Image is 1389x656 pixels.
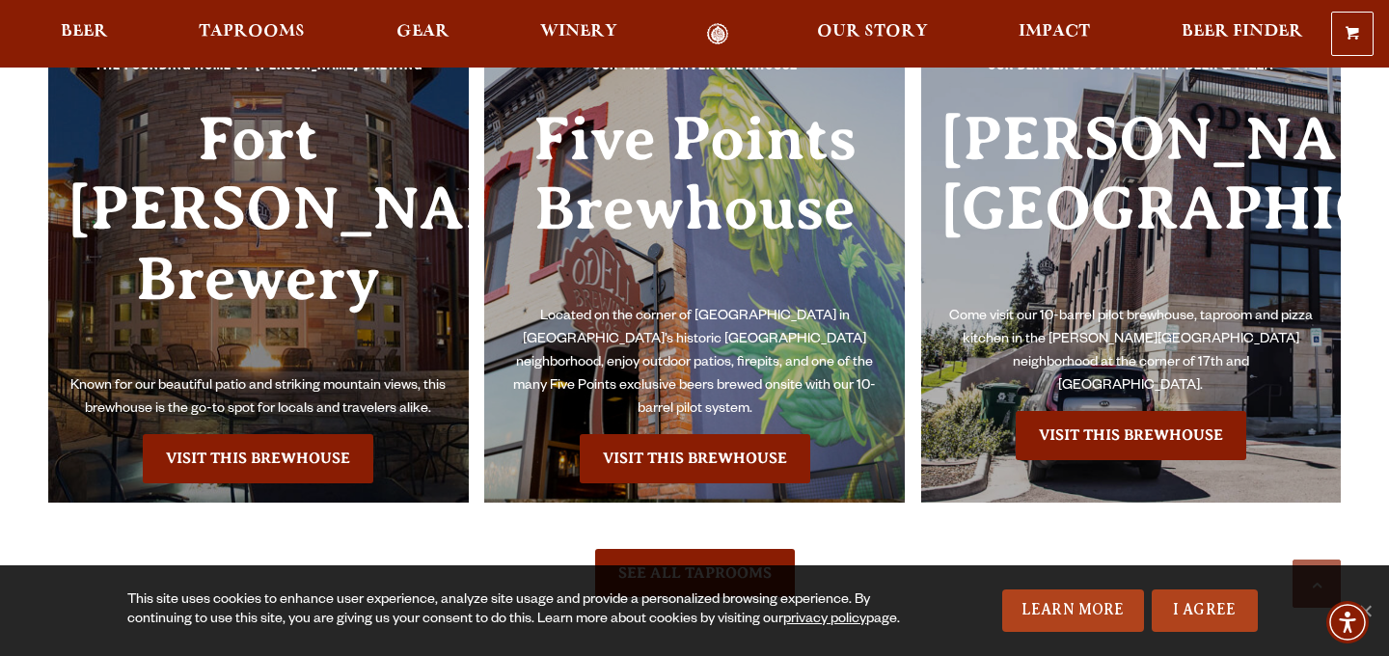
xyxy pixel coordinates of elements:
[1169,23,1316,45] a: Beer Finder
[1019,24,1090,40] span: Impact
[384,23,462,45] a: Gear
[61,24,108,40] span: Beer
[595,549,795,597] a: See All Taprooms
[817,24,928,40] span: Our Story
[1152,589,1258,632] a: I Agree
[1002,589,1144,632] a: Learn More
[1182,24,1303,40] span: Beer Finder
[143,434,373,482] a: Visit the Fort Collin's Brewery & Taproom
[186,23,317,45] a: Taprooms
[68,104,449,375] h3: Fort [PERSON_NAME] Brewery
[580,434,810,482] a: Visit the Five Points Brewhouse
[504,56,885,91] p: Our First Denver Brewhouse
[940,56,1322,91] p: Our Denver spot for craft beer & pizza
[804,23,940,45] a: Our Story
[940,306,1322,398] p: Come visit our 10-barrel pilot brewhouse, taproom and pizza kitchen in the [PERSON_NAME][GEOGRAPH...
[68,56,449,91] p: The Founding Home of [PERSON_NAME] Brewing
[199,24,305,40] span: Taprooms
[48,23,121,45] a: Beer
[127,591,903,630] div: This site uses cookies to enhance user experience, analyze site usage and provide a personalized ...
[540,24,617,40] span: Winery
[940,104,1322,306] h3: [PERSON_NAME][GEOGRAPHIC_DATA]
[1016,411,1246,459] a: Visit the Sloan’s Lake Brewhouse
[504,306,885,422] p: Located on the corner of [GEOGRAPHIC_DATA] in [GEOGRAPHIC_DATA]’s historic [GEOGRAPHIC_DATA] neig...
[1006,23,1103,45] a: Impact
[528,23,630,45] a: Winery
[396,24,449,40] span: Gear
[682,23,754,45] a: Odell Home
[1326,601,1369,643] div: Accessibility Menu
[504,104,885,306] h3: Five Points Brewhouse
[68,375,449,422] p: Known for our beautiful patio and striking mountain views, this brewhouse is the go-to spot for l...
[1293,560,1341,608] a: Scroll to top
[783,613,866,628] a: privacy policy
